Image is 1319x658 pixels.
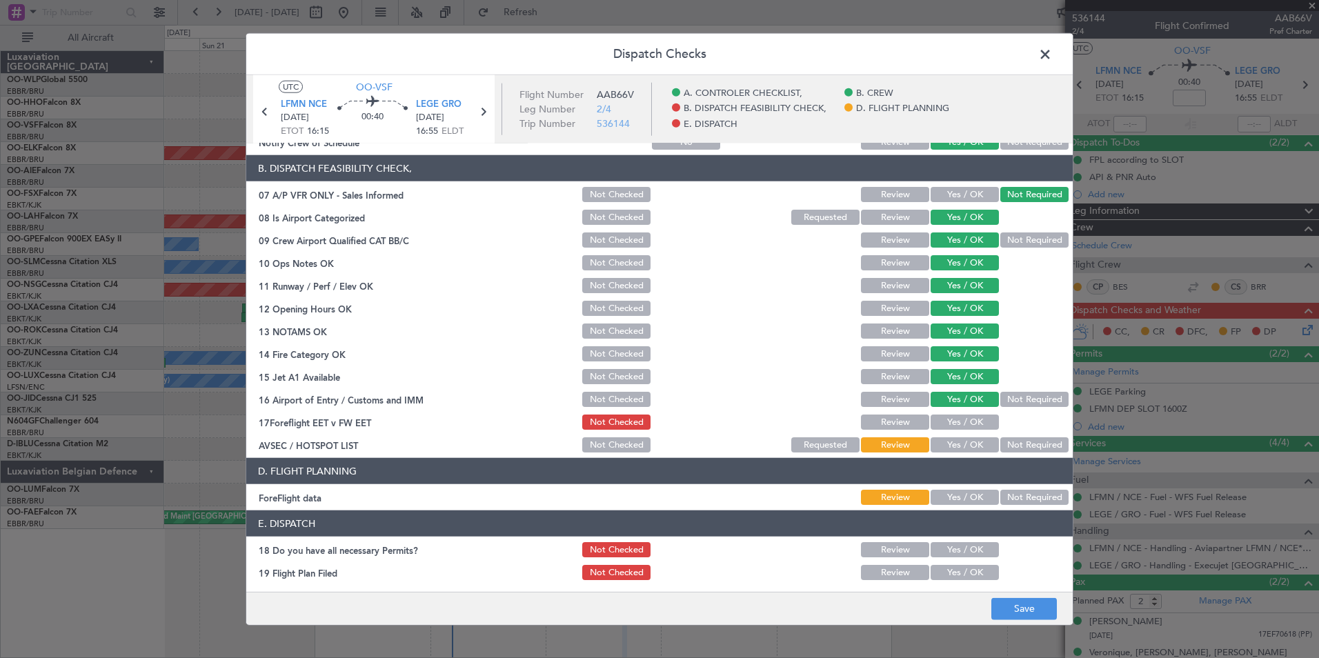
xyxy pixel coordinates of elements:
header: Dispatch Checks [246,34,1073,75]
button: Not Required [1000,490,1069,505]
button: Not Required [1000,392,1069,407]
button: Not Required [1000,187,1069,202]
button: Not Required [1000,232,1069,248]
button: Not Required [1000,437,1069,452]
